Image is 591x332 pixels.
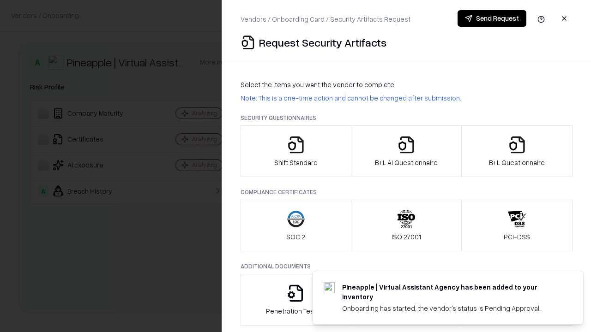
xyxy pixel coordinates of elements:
[375,158,438,167] p: B+L AI Questionnaire
[241,125,351,177] button: Shift Standard
[461,200,573,251] button: PCI-DSS
[241,262,573,270] p: Additional Documents
[241,188,573,196] p: Compliance Certificates
[392,232,421,242] p: ISO 27001
[351,125,462,177] button: B+L AI Questionnaire
[342,303,561,313] div: Onboarding has started, the vendor's status is Pending Approval.
[351,200,462,251] button: ISO 27001
[274,158,318,167] p: Shift Standard
[241,274,351,326] button: Penetration Testing
[504,232,530,242] p: PCI-DSS
[241,114,573,122] p: Security Questionnaires
[259,35,386,50] p: Request Security Artifacts
[324,282,335,293] img: trypineapple.com
[489,158,545,167] p: B+L Questionnaire
[241,200,351,251] button: SOC 2
[458,10,526,27] button: Send Request
[342,282,561,302] div: Pineapple | Virtual Assistant Agency has been added to your inventory
[241,80,573,89] p: Select the items you want the vendor to complete:
[461,125,573,177] button: B+L Questionnaire
[266,306,326,316] p: Penetration Testing
[241,93,573,103] p: Note: This is a one-time action and cannot be changed after submission.
[241,14,410,24] p: Vendors / Onboarding Card / Security Artifacts Request
[286,232,305,242] p: SOC 2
